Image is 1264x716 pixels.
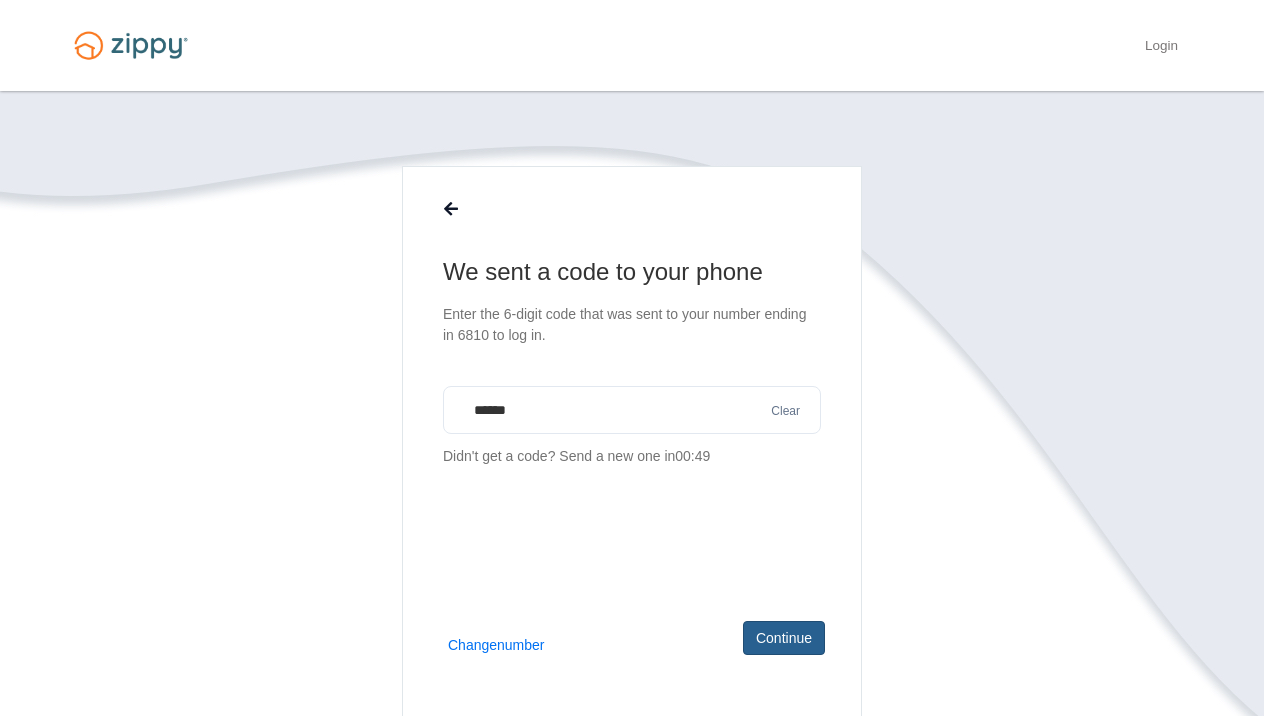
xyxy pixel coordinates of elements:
[443,256,821,288] h1: We sent a code to your phone
[765,402,806,421] button: Clear
[559,448,710,464] span: Send a new one in 00:49
[448,635,545,655] button: Changenumber
[62,22,200,69] img: Logo
[443,304,821,346] p: Enter the 6-digit code that was sent to your number ending in 6810 to log in.
[443,446,821,467] p: Didn't get a code?
[1145,38,1178,58] a: Login
[743,621,825,655] button: Continue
